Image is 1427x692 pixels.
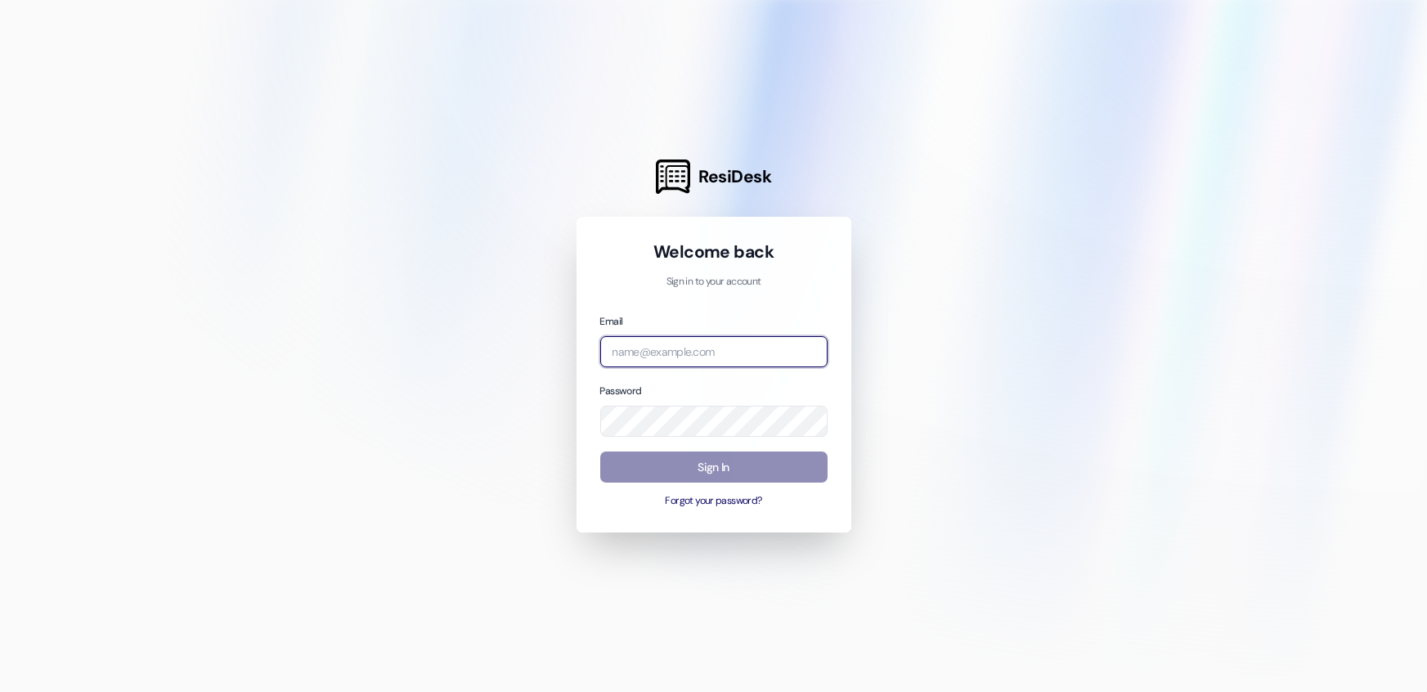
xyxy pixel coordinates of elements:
label: Password [600,384,642,398]
button: Forgot your password? [600,494,828,509]
span: ResiDesk [698,165,771,188]
p: Sign in to your account [600,275,828,290]
button: Sign In [600,452,828,483]
input: name@example.com [600,336,828,368]
label: Email [600,315,623,328]
h1: Welcome back [600,240,828,263]
img: ResiDesk Logo [656,160,690,194]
